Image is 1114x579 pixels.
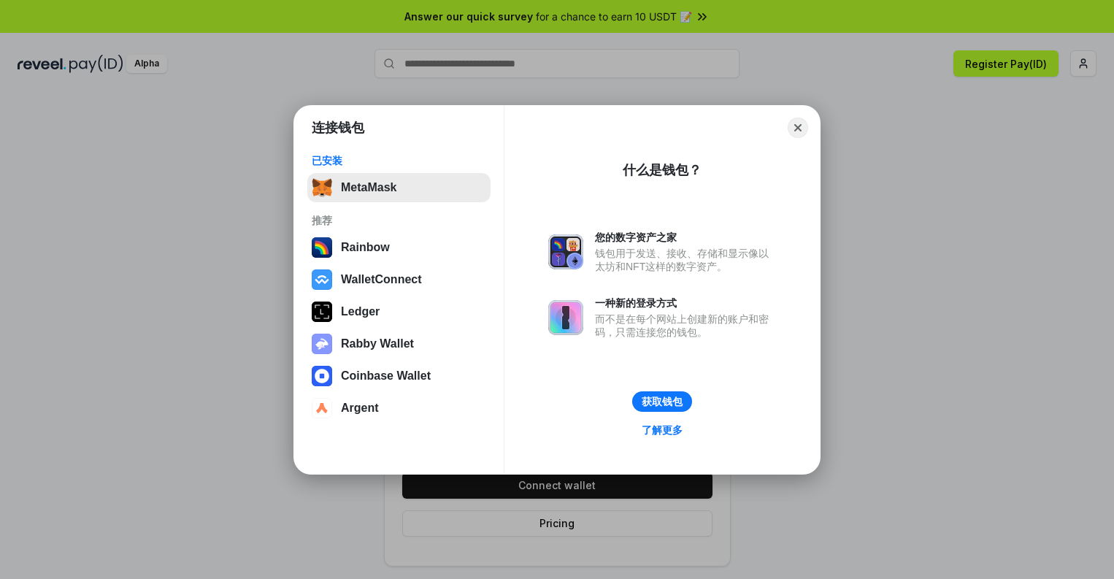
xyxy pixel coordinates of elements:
div: WalletConnect [341,273,422,286]
img: svg+xml,%3Csvg%20width%3D%2228%22%20height%3D%2228%22%20viewBox%3D%220%200%2028%2028%22%20fill%3D... [312,269,332,290]
img: svg+xml,%3Csvg%20xmlns%3D%22http%3A%2F%2Fwww.w3.org%2F2000%2Fsvg%22%20fill%3D%22none%22%20viewBox... [312,334,332,354]
h1: 连接钱包 [312,119,364,137]
button: Rabby Wallet [307,329,491,358]
div: 推荐 [312,214,486,227]
img: svg+xml,%3Csvg%20fill%3D%22none%22%20height%3D%2233%22%20viewBox%3D%220%200%2035%2033%22%20width%... [312,177,332,198]
button: Argent [307,394,491,423]
div: 已安装 [312,154,486,167]
div: MetaMask [341,181,396,194]
div: Rainbow [341,241,390,254]
button: 获取钱包 [632,391,692,412]
div: 获取钱包 [642,395,683,408]
div: Argent [341,402,379,415]
button: Ledger [307,297,491,326]
button: Coinbase Wallet [307,361,491,391]
img: svg+xml,%3Csvg%20width%3D%2228%22%20height%3D%2228%22%20viewBox%3D%220%200%2028%2028%22%20fill%3D... [312,398,332,418]
img: svg+xml,%3Csvg%20width%3D%2228%22%20height%3D%2228%22%20viewBox%3D%220%200%2028%2028%22%20fill%3D... [312,366,332,386]
div: 而不是在每个网站上创建新的账户和密码，只需连接您的钱包。 [595,312,776,339]
div: 什么是钱包？ [623,161,702,179]
div: 您的数字资产之家 [595,231,776,244]
img: svg+xml,%3Csvg%20width%3D%22120%22%20height%3D%22120%22%20viewBox%3D%220%200%20120%20120%22%20fil... [312,237,332,258]
div: Rabby Wallet [341,337,414,350]
button: Rainbow [307,233,491,262]
div: 钱包用于发送、接收、存储和显示像以太坊和NFT这样的数字资产。 [595,247,776,273]
div: 一种新的登录方式 [595,296,776,310]
img: svg+xml,%3Csvg%20xmlns%3D%22http%3A%2F%2Fwww.w3.org%2F2000%2Fsvg%22%20fill%3D%22none%22%20viewBox... [548,300,583,335]
button: WalletConnect [307,265,491,294]
img: svg+xml,%3Csvg%20xmlns%3D%22http%3A%2F%2Fwww.w3.org%2F2000%2Fsvg%22%20fill%3D%22none%22%20viewBox... [548,234,583,269]
a: 了解更多 [633,421,691,440]
div: Coinbase Wallet [341,369,431,383]
button: MetaMask [307,173,491,202]
div: 了解更多 [642,423,683,437]
div: Ledger [341,305,380,318]
img: svg+xml,%3Csvg%20xmlns%3D%22http%3A%2F%2Fwww.w3.org%2F2000%2Fsvg%22%20width%3D%2228%22%20height%3... [312,302,332,322]
button: Close [788,118,808,138]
